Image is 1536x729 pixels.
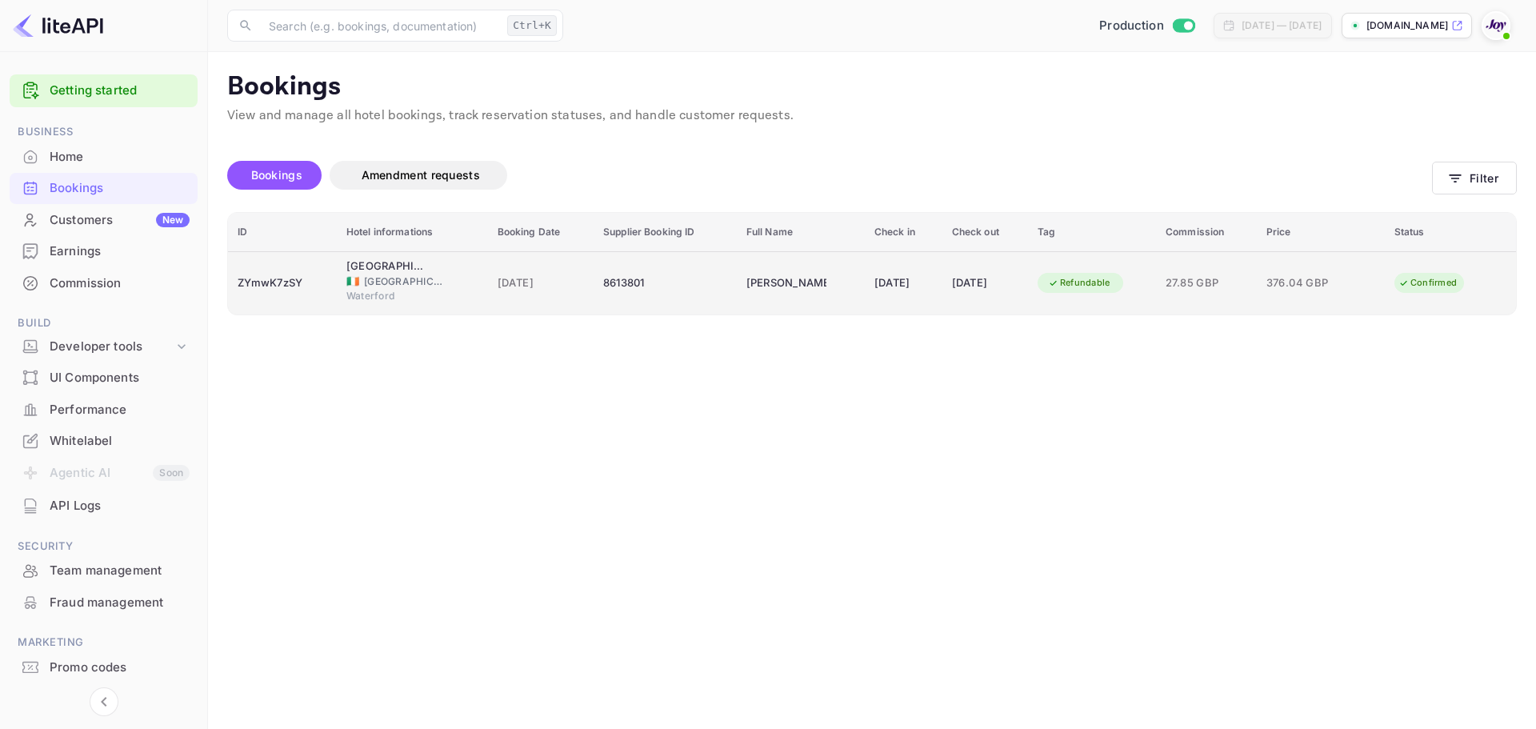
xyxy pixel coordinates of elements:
img: With Joy [1483,13,1509,38]
p: Bookings [227,71,1517,103]
div: Bookings [10,173,198,204]
a: Bookings [10,173,198,202]
div: New [156,213,190,227]
input: Search (e.g. bookings, documentation) [259,10,501,42]
a: Home [10,142,198,171]
th: Check out [942,213,1028,252]
div: Waterford Marina Hotel [346,258,426,274]
p: [DOMAIN_NAME] [1366,18,1448,33]
div: UI Components [50,369,190,387]
div: [DATE] [874,270,933,296]
div: Team management [10,555,198,587]
span: 376.04 GBP [1266,274,1346,292]
div: Refundable [1038,273,1121,293]
div: CustomersNew [10,205,198,236]
th: Tag [1028,213,1156,252]
a: CustomersNew [10,205,198,234]
a: Promo codes [10,652,198,682]
p: View and manage all hotel bookings, track reservation statuses, and handle customer requests. [227,106,1517,126]
div: Fraud management [10,587,198,619]
th: Status [1385,213,1516,252]
th: Supplier Booking ID [594,213,737,252]
div: Promo codes [10,652,198,683]
div: [DATE] — [DATE] [1242,18,1322,33]
th: Check in [865,213,942,252]
div: Team management [50,562,190,580]
span: Business [10,123,198,141]
div: Earnings [10,236,198,267]
div: ZYmwK7zSY [238,270,327,296]
a: Fraud management [10,587,198,617]
div: Customers [50,211,190,230]
a: API Logs [10,491,198,520]
div: Fraud management [50,594,190,612]
span: Build [10,314,198,332]
div: Performance [10,395,198,426]
div: Performance [50,401,190,419]
span: Waterford [346,289,426,303]
div: Eleanor Sanders [746,270,826,296]
a: Getting started [50,82,190,100]
table: booking table [228,213,1516,314]
div: UI Components [10,362,198,394]
div: 8613801 [603,270,727,296]
div: Whitelabel [10,426,198,457]
div: Home [50,148,190,166]
th: Price [1257,213,1385,252]
th: ID [228,213,337,252]
div: Getting started [10,74,198,107]
span: [DATE] [498,274,584,292]
th: Hotel informations [337,213,488,252]
div: Confirmed [1388,273,1467,293]
span: Amendment requests [362,168,480,182]
span: Production [1099,17,1164,35]
div: API Logs [10,491,198,522]
a: Whitelabel [10,426,198,455]
div: Ctrl+K [507,15,557,36]
div: API Logs [50,497,190,515]
button: Collapse navigation [90,687,118,716]
div: Whitelabel [50,432,190,451]
div: Developer tools [50,338,174,356]
a: Earnings [10,236,198,266]
a: UI Components [10,362,198,392]
div: Bookings [50,179,190,198]
div: account-settings tabs [227,161,1432,190]
div: Home [10,142,198,173]
button: Filter [1432,162,1517,194]
div: Developer tools [10,333,198,361]
div: Commission [50,274,190,293]
a: Performance [10,395,198,424]
span: Marketing [10,634,198,651]
span: Security [10,538,198,555]
th: Booking Date [488,213,594,252]
span: Bookings [251,168,302,182]
div: Promo codes [50,659,190,677]
img: LiteAPI logo [13,13,103,38]
a: Team management [10,555,198,585]
span: Ireland [346,276,359,286]
div: Commission [10,268,198,299]
th: Commission [1156,213,1257,252]
div: Earnings [50,242,190,261]
a: Commission [10,268,198,298]
div: [DATE] [952,270,1018,296]
th: Full Name [737,213,865,252]
span: [GEOGRAPHIC_DATA] [364,274,444,289]
div: Switch to Sandbox mode [1093,17,1201,35]
span: 27.85 GBP [1166,274,1247,292]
